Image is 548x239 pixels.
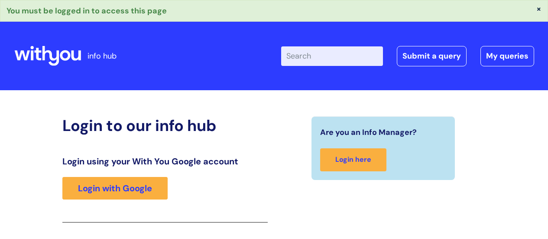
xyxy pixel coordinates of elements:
[397,46,467,66] a: Submit a query
[320,148,386,171] a: Login here
[62,177,168,200] a: Login with Google
[320,125,417,139] span: Are you an Info Manager?
[536,5,542,13] button: ×
[62,116,268,135] h2: Login to our info hub
[480,46,534,66] a: My queries
[88,49,117,63] p: info hub
[281,46,383,65] input: Search
[62,156,268,167] h3: Login using your With You Google account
